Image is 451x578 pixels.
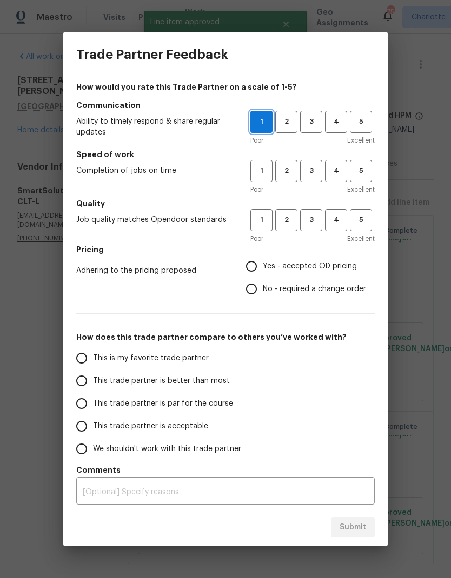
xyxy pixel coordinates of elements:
[326,165,346,177] span: 4
[276,165,296,177] span: 2
[276,116,296,128] span: 2
[350,209,372,231] button: 5
[76,47,228,62] h3: Trade Partner Feedback
[251,214,271,226] span: 1
[276,214,296,226] span: 2
[351,116,371,128] span: 5
[76,82,375,92] h4: How would you rate this Trade Partner on a scale of 1-5?
[275,160,297,182] button: 2
[246,255,375,300] div: Pricing
[351,165,371,177] span: 5
[76,332,375,342] h5: How does this trade partner compare to others you’ve worked with?
[300,160,322,182] button: 3
[263,261,357,272] span: Yes - accepted OD pricing
[250,135,263,146] span: Poor
[251,165,271,177] span: 1
[93,353,209,364] span: This is my favorite trade partner
[250,160,273,182] button: 1
[347,233,375,244] span: Excellent
[76,465,375,475] h5: Comments
[350,160,372,182] button: 5
[301,165,321,177] span: 3
[275,209,297,231] button: 2
[76,265,229,276] span: Adhering to the pricing proposed
[263,284,366,295] span: No - required a change order
[76,244,375,255] h5: Pricing
[326,116,346,128] span: 4
[76,116,233,138] span: Ability to timely respond & share regular updates
[76,347,375,460] div: How does this trade partner compare to others you’ve worked with?
[76,165,233,176] span: Completion of jobs on time
[76,198,375,209] h5: Quality
[93,398,233,409] span: This trade partner is par for the course
[347,135,375,146] span: Excellent
[347,184,375,195] span: Excellent
[250,209,273,231] button: 1
[93,421,208,432] span: This trade partner is acceptable
[301,116,321,128] span: 3
[325,160,347,182] button: 4
[93,375,230,387] span: This trade partner is better than most
[76,100,375,111] h5: Communication
[250,111,273,133] button: 1
[250,184,263,195] span: Poor
[325,111,347,133] button: 4
[300,111,322,133] button: 3
[326,214,346,226] span: 4
[350,111,372,133] button: 5
[325,209,347,231] button: 4
[76,149,375,160] h5: Speed of work
[300,209,322,231] button: 3
[275,111,297,133] button: 2
[76,214,233,225] span: Job quality matches Opendoor standards
[351,214,371,226] span: 5
[251,116,272,128] span: 1
[93,443,241,455] span: We shouldn't work with this trade partner
[301,214,321,226] span: 3
[250,233,263,244] span: Poor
